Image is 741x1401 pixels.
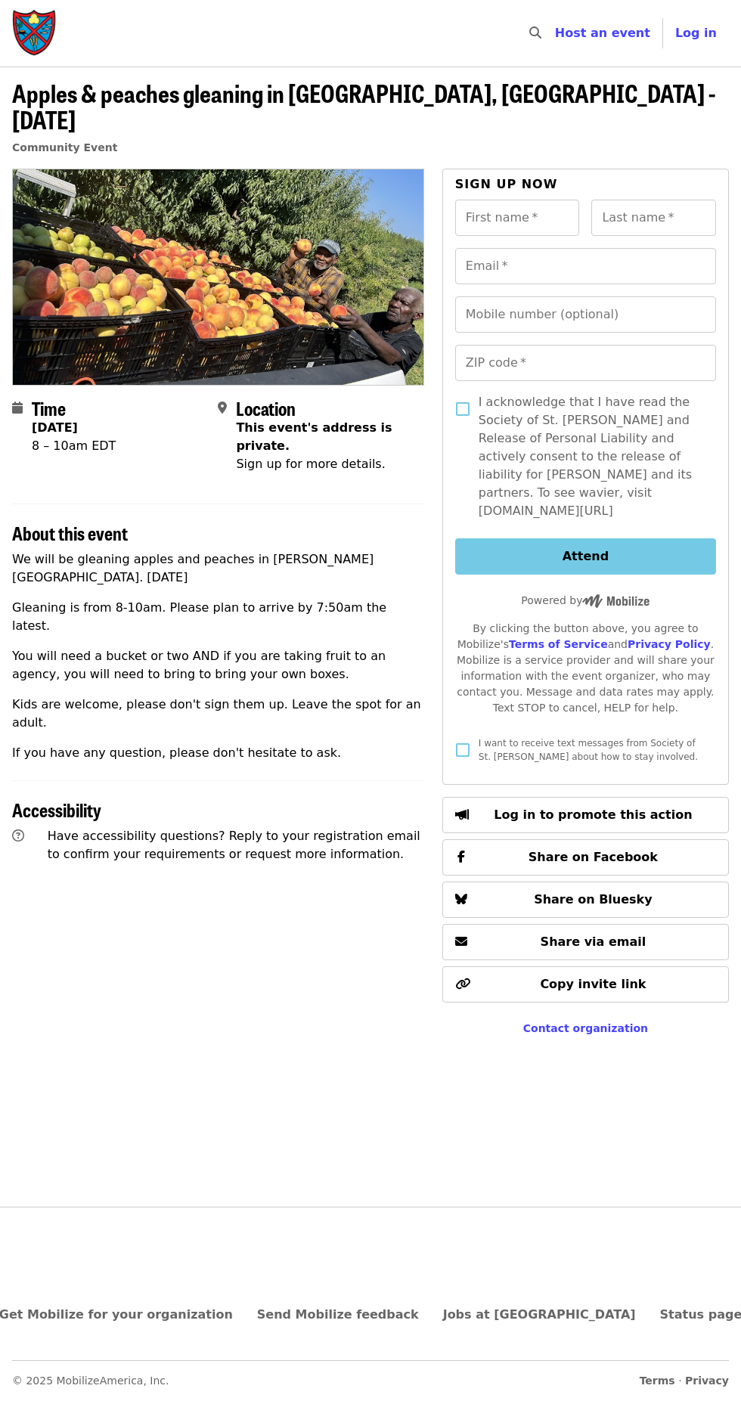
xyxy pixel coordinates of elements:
[529,26,541,40] i: search icon
[12,1360,729,1389] nav: Secondary footer navigation
[12,744,424,762] p: If you have any question, please don't hesitate to ask.
[257,1307,419,1322] a: Send Mobilize feedback
[12,1375,169,1387] span: © 2025 MobilizeAmerica, Inc.
[494,807,692,822] span: Log in to promote this action
[48,829,420,861] span: Have accessibility questions? Reply to your registration email to confirm your requirements or re...
[12,519,128,546] span: About this event
[685,1375,729,1387] a: Privacy
[455,621,716,716] div: By clicking the button above, you agree to Mobilize's and . Mobilize is a service provider and wi...
[479,738,698,762] span: I want to receive text messages from Society of St. [PERSON_NAME] about how to stay involved.
[628,638,711,650] a: Privacy Policy
[236,420,392,453] span: This event's address is private.
[591,200,716,236] input: Last name
[442,966,729,1003] button: Copy invite link
[455,345,716,381] input: ZIP code
[455,538,716,575] button: Attend
[455,248,716,284] input: Email
[218,401,227,415] i: map-marker-alt icon
[12,141,117,153] a: Community Event
[236,457,385,471] span: Sign up for more details.
[640,1375,675,1387] a: Terms
[442,924,729,960] button: Share via email
[442,797,729,833] button: Log in to promote this action
[663,18,729,48] button: Log in
[582,594,650,608] img: Powered by Mobilize
[442,882,729,918] button: Share on Bluesky
[540,977,646,991] span: Copy invite link
[12,796,101,823] span: Accessibility
[12,401,23,415] i: calendar icon
[32,437,116,455] div: 8 – 10am EDT
[12,696,424,732] p: Kids are welcome, please don't sign them up. Leave the spot for an adult.
[529,850,658,864] span: Share on Facebook
[509,638,608,650] a: Terms of Service
[541,935,646,949] span: Share via email
[12,75,715,137] span: Apples & peaches gleaning in [GEOGRAPHIC_DATA], [GEOGRAPHIC_DATA] -[DATE]
[12,1306,729,1324] nav: Primary footer navigation
[555,26,650,40] a: Host an event
[443,1307,636,1322] a: Jobs at [GEOGRAPHIC_DATA]
[12,550,424,587] p: We will be gleaning apples and peaches in [PERSON_NAME][GEOGRAPHIC_DATA]. [DATE]
[455,296,716,333] input: Mobile number (optional)
[640,1373,729,1389] span: ·
[12,647,424,683] p: You will need a bucket or two AND if you are taking fruit to an agency, you will need to bring to...
[32,395,66,421] span: Time
[479,393,704,520] span: I acknowledge that I have read the Society of St. [PERSON_NAME] and Release of Personal Liability...
[236,395,296,421] span: Location
[12,9,57,57] img: Society of St. Andrew - Home
[12,599,424,635] p: Gleaning is from 8-10am. Please plan to arrive by 7:50am the latest.
[455,200,580,236] input: First name
[455,177,558,191] span: Sign up now
[521,594,650,606] span: Powered by
[550,15,563,51] input: Search
[442,839,729,876] button: Share on Facebook
[32,420,78,435] strong: [DATE]
[534,892,653,907] span: Share on Bluesky
[13,169,423,384] img: Apples & peaches gleaning in Mill Spring, NC -Monday organized by Society of St. Andrew
[675,26,717,40] span: Log in
[523,1022,648,1034] a: Contact organization
[12,829,24,843] i: question-circle icon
